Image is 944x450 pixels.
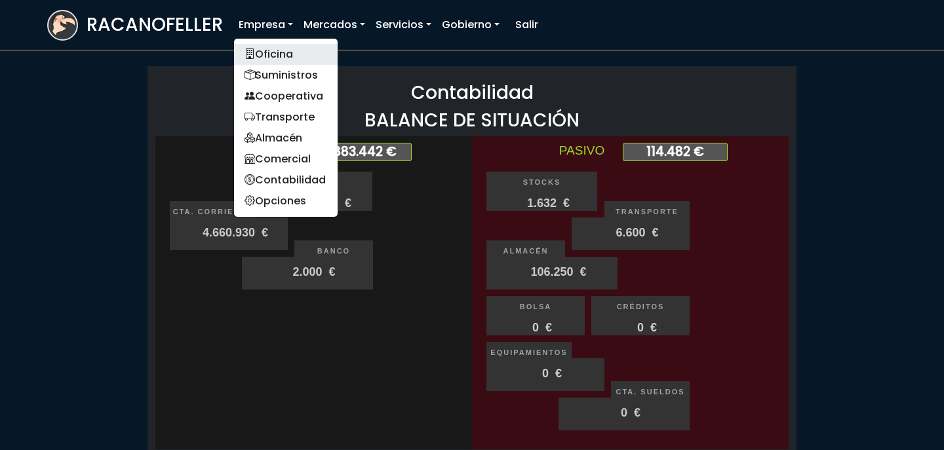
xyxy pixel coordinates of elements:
[298,12,370,38] a: Mercados
[500,364,604,384] span: 0 €
[234,170,338,191] a: Contabilidad
[623,143,728,162] span: 114.482 €
[559,143,604,157] span: PASIVO
[234,44,338,65] a: Oficina
[234,191,338,212] a: Opciones
[163,82,781,104] h3: Contabilidad
[234,86,338,107] a: Cooperativa
[234,128,338,149] a: Almacén
[500,193,597,214] span: 1.632 €
[611,386,690,398] p: Cta. Sueldos
[486,177,597,188] p: Stocks
[604,318,690,338] span: 0 €
[591,301,690,312] p: Créditos
[510,12,543,38] a: Salir
[500,318,585,338] span: 0 €
[234,107,338,128] a: Transporte
[163,109,781,132] h3: BALANCE DE SITUACIÓN
[486,347,572,358] p: Equipamientos
[49,11,77,36] img: logoracarojo.png
[604,206,690,217] p: Transporte
[234,65,338,86] a: Suministros
[87,14,223,36] h3: RACANOFELLER
[585,223,690,243] span: 6.600 €
[437,12,505,38] a: Gobierno
[47,7,223,44] a: RACANOFELLER
[486,301,585,312] p: Bolsa
[170,206,255,217] p: Cta. Corriente
[183,223,288,243] span: 4.660.930 €
[486,246,565,257] p: Almacén
[233,12,298,38] a: Empresa
[294,246,373,257] p: Banco
[307,143,412,162] span: 4.883.442 €
[500,262,618,282] span: 106.250 €
[234,149,338,170] a: Comercial
[255,262,373,282] span: 2.000 €
[572,403,690,423] span: 0 €
[370,12,437,38] a: Servicios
